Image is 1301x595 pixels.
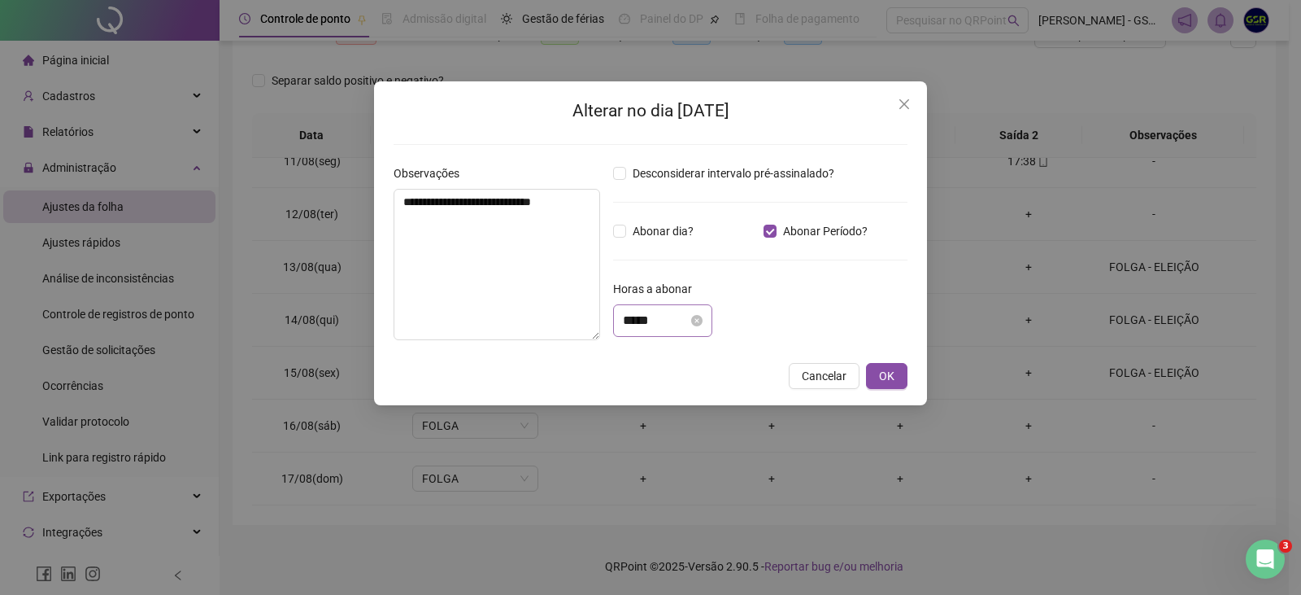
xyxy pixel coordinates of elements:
[1279,540,1292,553] span: 3
[691,315,703,326] span: close-circle
[879,367,894,385] span: OK
[394,164,470,182] label: Observações
[626,222,700,240] span: Abonar dia?
[802,367,846,385] span: Cancelar
[891,91,917,117] button: Close
[777,222,874,240] span: Abonar Período?
[613,280,703,298] label: Horas a abonar
[394,98,907,125] h2: Alterar no dia [DATE]
[1246,540,1285,579] iframe: Intercom live chat
[866,363,907,389] button: OK
[626,164,841,182] span: Desconsiderar intervalo pré-assinalado?
[898,98,911,111] span: close
[789,363,859,389] button: Cancelar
